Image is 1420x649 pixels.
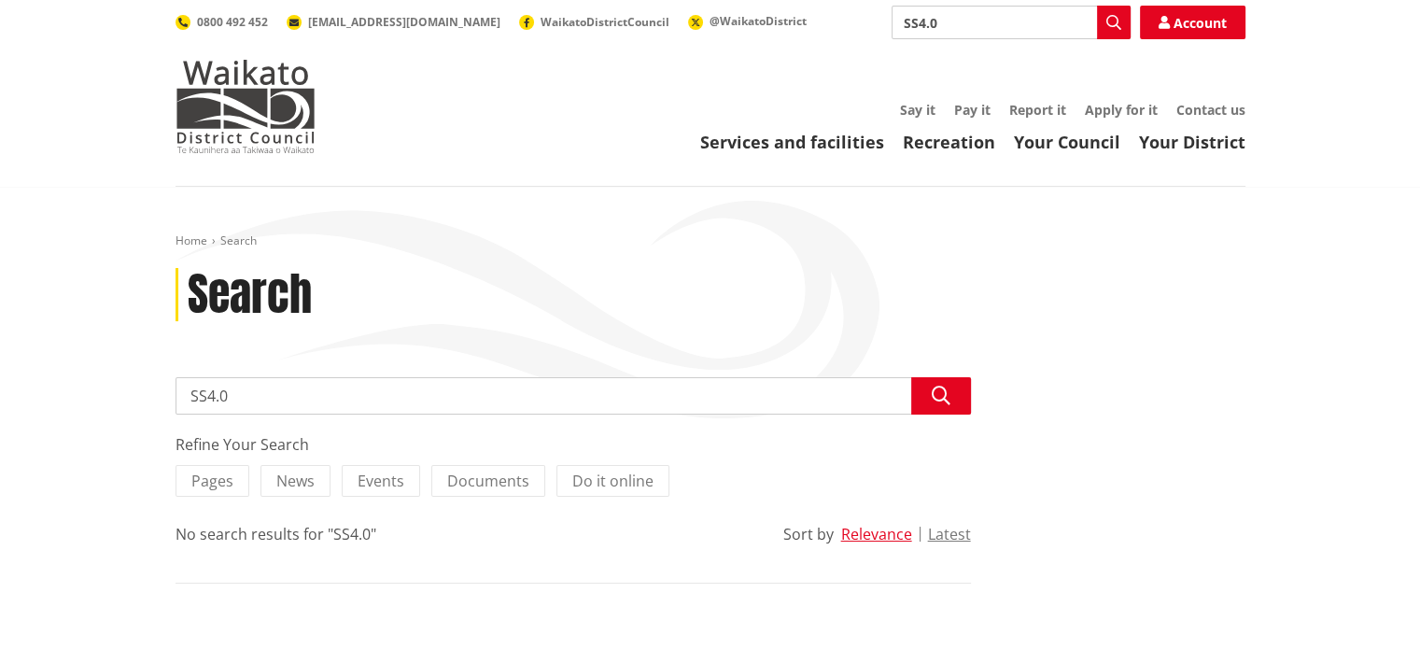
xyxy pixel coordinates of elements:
a: Report it [1009,101,1066,119]
input: Search input [892,6,1131,39]
span: News [276,471,315,491]
a: [EMAIL_ADDRESS][DOMAIN_NAME] [287,14,500,30]
a: WaikatoDistrictCouncil [519,14,669,30]
span: Documents [447,471,529,491]
iframe: Messenger Launcher [1334,571,1401,638]
button: Latest [928,526,971,543]
a: Apply for it [1085,101,1158,119]
button: Relevance [841,526,912,543]
div: Refine Your Search [176,433,971,456]
div: No search results for "SS4.0" [176,523,376,545]
a: Your District [1139,131,1245,153]
a: Account [1140,6,1245,39]
a: Pay it [954,101,991,119]
span: 0800 492 452 [197,14,268,30]
input: Search input [176,377,971,415]
a: 0800 492 452 [176,14,268,30]
div: Sort by [783,523,834,545]
a: @WaikatoDistrict [688,13,807,29]
h1: Search [188,268,312,322]
span: WaikatoDistrictCouncil [541,14,669,30]
a: Contact us [1176,101,1245,119]
a: Home [176,233,207,248]
span: Do it online [572,471,654,491]
span: Events [358,471,404,491]
a: Say it [900,101,935,119]
span: Pages [191,471,233,491]
a: Services and facilities [700,131,884,153]
a: Your Council [1014,131,1120,153]
nav: breadcrumb [176,233,1245,249]
span: Search [220,233,257,248]
img: Waikato District Council - Te Kaunihera aa Takiwaa o Waikato [176,60,316,153]
span: @WaikatoDistrict [710,13,807,29]
a: Recreation [903,131,995,153]
span: [EMAIL_ADDRESS][DOMAIN_NAME] [308,14,500,30]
